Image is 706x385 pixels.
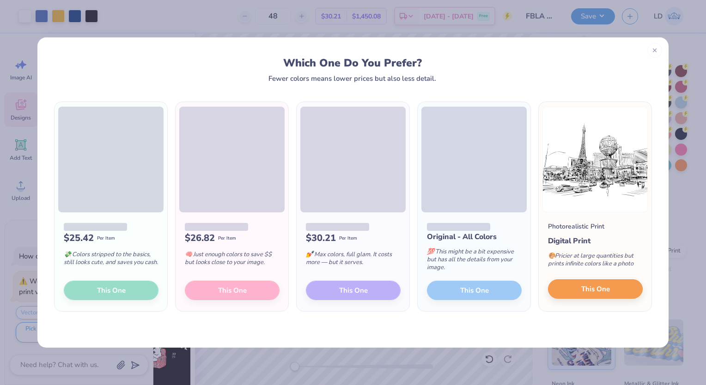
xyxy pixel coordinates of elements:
[548,222,604,231] div: Photorealistic Print
[218,235,236,242] span: Per Item
[268,75,436,82] div: Fewer colors means lower prices but also less detail.
[548,235,643,247] div: Digital Print
[542,107,648,212] img: Photorealistic preview
[548,279,643,299] button: This One
[97,235,115,242] span: Per Item
[306,250,313,259] span: 💅
[185,245,280,276] div: Just enough colors to save $$ but looks close to your image.
[185,231,215,245] span: $ 26.82
[63,57,643,69] div: Which One Do You Prefer?
[64,231,94,245] span: $ 25.42
[306,245,401,276] div: Max colors, full glam. It costs more — but it serves.
[306,231,336,245] span: $ 30.21
[427,247,434,256] span: 💯
[185,250,192,259] span: 🧠
[427,242,522,281] div: This might be a bit expensive but has all the details from your image.
[427,231,522,242] div: Original - All Colors
[581,284,610,295] span: This One
[548,252,555,260] span: 🎨
[64,245,158,276] div: Colors stripped to the basics, still looks cute, and saves you cash.
[548,247,643,277] div: Pricier at large quantities but prints infinite colors like a photo
[64,250,71,259] span: 💸
[339,235,357,242] span: Per Item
